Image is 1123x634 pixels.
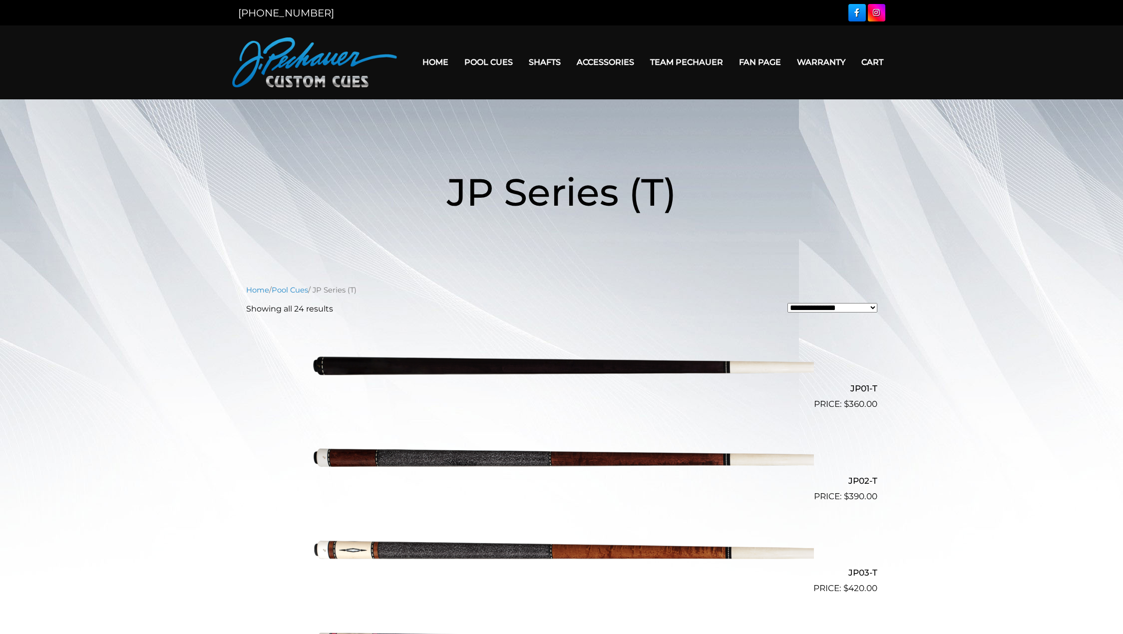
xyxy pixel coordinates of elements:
[414,49,456,75] a: Home
[456,49,521,75] a: Pool Cues
[731,49,789,75] a: Fan Page
[246,471,877,490] h2: JP02-T
[843,583,848,593] span: $
[246,285,877,296] nav: Breadcrumb
[246,379,877,398] h2: JP01-T
[787,303,877,313] select: Shop order
[246,507,877,595] a: JP03-T $420.00
[310,323,814,407] img: JP01-T
[642,49,731,75] a: Team Pechauer
[232,37,397,87] img: Pechauer Custom Cues
[246,323,877,411] a: JP01-T $360.00
[238,7,334,19] a: [PHONE_NUMBER]
[246,564,877,582] h2: JP03-T
[853,49,891,75] a: Cart
[447,169,677,215] span: JP Series (T)
[310,415,814,499] img: JP02-T
[844,399,877,409] bdi: 360.00
[844,491,877,501] bdi: 390.00
[246,415,877,503] a: JP02-T $390.00
[569,49,642,75] a: Accessories
[246,303,333,315] p: Showing all 24 results
[789,49,853,75] a: Warranty
[310,507,814,591] img: JP03-T
[843,583,877,593] bdi: 420.00
[844,491,849,501] span: $
[246,286,269,295] a: Home
[844,399,849,409] span: $
[521,49,569,75] a: Shafts
[272,286,308,295] a: Pool Cues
